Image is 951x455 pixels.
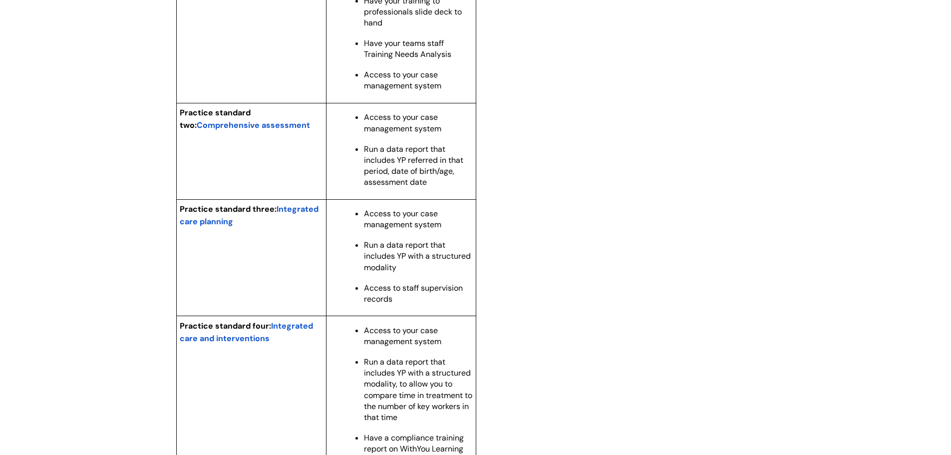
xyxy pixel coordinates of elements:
span: Practice standard three: [180,204,277,214]
span: Practice standard two: [180,107,251,130]
span: Access to your case management system [364,69,441,91]
span: Run a data report that includes YP with a structured modality [364,240,471,272]
a: Integrated care planning [180,203,318,227]
span: Run a data report that includes YP with a structured modality, to allow you to compare time in tr... [364,357,472,422]
span: Integrated care and interventions [180,321,313,344]
span: Access to your case management system [364,112,441,133]
span: Have a compliance training report on WithYou Learning [364,433,464,454]
a: Integrated care and interventions [180,320,313,344]
span: Practice standard four: [180,321,271,331]
span: Access to staff supervision records [364,283,463,304]
a: Comprehensive assessment [197,119,310,131]
span: Have your teams staff Training Needs Analysis [364,38,451,59]
span: Run a data report that includes YP referred in that period, date of birth/age, assessment date [364,144,463,187]
span: Comprehensive assessment [197,120,310,130]
span: Access to your case management system [364,325,441,347]
span: Access to your case management system [364,208,441,230]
